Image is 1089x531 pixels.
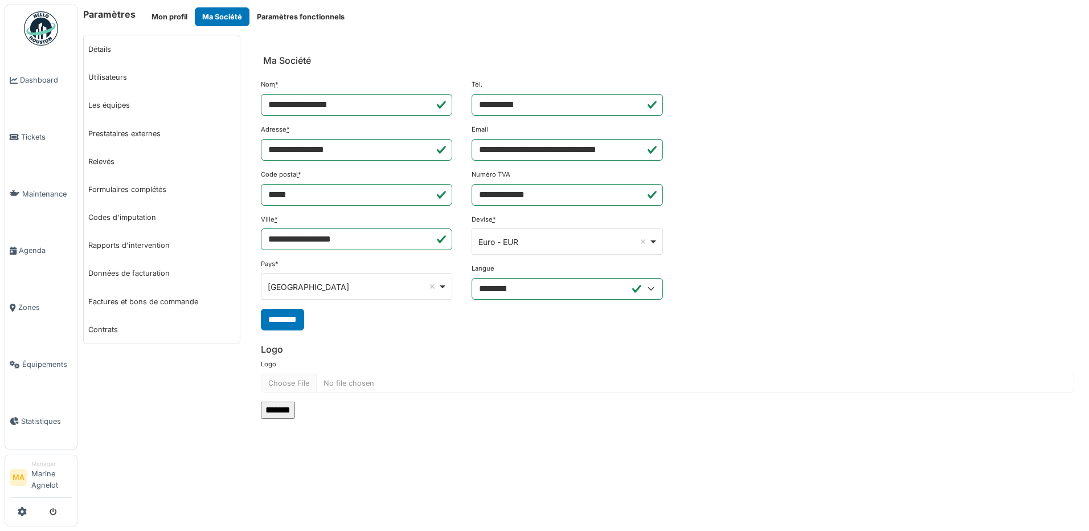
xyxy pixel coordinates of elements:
[84,288,240,316] a: Factures et bons de commande
[195,7,249,26] button: Ma Société
[5,222,77,279] a: Agenda
[472,125,488,134] label: Email
[472,264,494,273] label: Langue
[275,215,278,223] abbr: Requis
[84,203,240,231] a: Codes d'imputation
[84,231,240,259] a: Rapports d'intervention
[478,236,649,248] div: Euro - EUR
[19,245,72,256] span: Agenda
[144,7,195,26] button: Mon profil
[21,416,72,427] span: Statistiques
[5,165,77,222] a: Maintenance
[84,259,240,287] a: Données de facturation
[472,215,496,224] label: Devise
[5,279,77,336] a: Zones
[472,80,482,89] label: Tél.
[637,236,649,247] button: Remove item: 'EUR'
[261,259,279,269] label: Pays
[298,170,301,178] abbr: Requis
[263,55,311,66] h6: Ma Société
[84,63,240,91] a: Utilisateurs
[261,80,279,89] label: Nom
[31,460,72,495] li: Marine Agnelot
[249,7,352,26] button: Paramètres fonctionnels
[268,281,438,293] div: [GEOGRAPHIC_DATA]
[84,91,240,119] a: Les équipes
[275,80,279,88] abbr: Requis
[24,11,58,46] img: Badge_color-CXgf-gQk.svg
[5,109,77,166] a: Tickets
[22,189,72,199] span: Maintenance
[22,359,72,370] span: Équipements
[261,360,276,369] label: Logo
[84,175,240,203] a: Formulaires complétés
[261,215,278,224] label: Ville
[5,336,77,393] a: Équipements
[275,260,279,268] abbr: Requis
[427,281,438,292] button: Remove item: 'FR'
[84,316,240,344] a: Contrats
[5,393,77,450] a: Statistiques
[286,125,290,133] abbr: Requis
[261,170,301,179] label: Code postal
[493,215,496,223] abbr: Requis
[10,460,72,498] a: MA ManagerMarine Agnelot
[18,302,72,313] span: Zones
[21,132,72,142] span: Tickets
[83,9,136,20] h6: Paramètres
[10,469,27,486] li: MA
[84,120,240,148] a: Prestataires externes
[261,344,1074,355] h6: Logo
[261,125,290,134] label: Adresse
[84,148,240,175] a: Relevés
[5,52,77,109] a: Dashboard
[20,75,72,85] span: Dashboard
[472,170,510,179] label: Numéro TVA
[84,35,240,63] a: Détails
[31,460,72,468] div: Manager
